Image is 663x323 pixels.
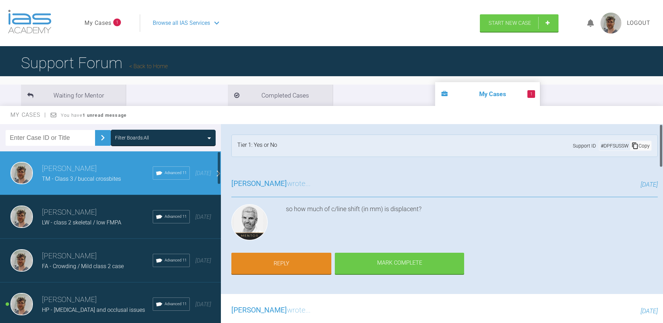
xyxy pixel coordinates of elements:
[165,170,187,176] span: Advanced 11
[61,113,127,118] span: You have
[6,130,95,146] input: Enter Case ID or Title
[129,63,168,70] a: Back to Home
[599,142,630,150] div: # DPFSUSSW
[231,306,287,314] span: [PERSON_NAME]
[195,301,211,308] span: [DATE]
[113,19,121,26] span: 1
[165,257,187,264] span: Advanced 11
[641,181,658,188] span: [DATE]
[335,253,464,274] div: Mark Complete
[573,142,596,150] span: Support ID
[641,307,658,315] span: [DATE]
[228,85,333,106] li: Completed Cases
[195,257,211,264] span: [DATE]
[153,19,210,28] span: Browse all IAS Services
[42,307,145,313] span: HP - [MEDICAL_DATA] and occlusal issues
[10,293,33,315] img: Thomas Friar
[21,51,168,75] h1: Support Forum
[600,13,621,34] img: profile.png
[627,19,650,28] a: Logout
[10,206,33,228] img: Thomas Friar
[42,263,124,270] span: FA - Crowding / Mild class 2 case
[195,170,211,177] span: [DATE]
[231,178,311,190] h3: wrote...
[115,134,149,142] div: Filter Boards: All
[165,214,187,220] span: Advanced 11
[195,214,211,220] span: [DATE]
[10,112,46,118] span: My Cases
[42,207,153,218] h3: [PERSON_NAME]
[42,250,153,262] h3: [PERSON_NAME]
[42,175,121,182] span: TM - Class 3 / buccal crossbites
[8,10,51,34] img: logo-light.3e3ef733.png
[231,304,311,316] h3: wrote...
[231,204,268,241] img: Ross Hobson
[630,141,651,150] div: Copy
[231,253,331,274] a: Reply
[237,141,277,151] div: Tier 1: Yes or No
[85,19,111,28] a: My Cases
[42,219,121,226] span: LW - class 2 skeletal / low FMPA
[21,85,126,106] li: Waiting for Mentor
[82,113,127,118] strong: 1 unread message
[489,20,531,26] span: Start New Case
[527,90,535,98] span: 1
[435,82,540,106] li: My Cases
[42,163,153,175] h3: [PERSON_NAME]
[97,132,108,143] img: chevronRight.28bd32b0.svg
[10,162,33,184] img: Thomas Friar
[480,14,558,32] a: Start New Case
[42,294,153,306] h3: [PERSON_NAME]
[165,301,187,307] span: Advanced 11
[231,179,287,188] span: [PERSON_NAME]
[10,249,33,272] img: Thomas Friar
[286,204,658,243] div: so how much of c/line shift (in mm) is displacent?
